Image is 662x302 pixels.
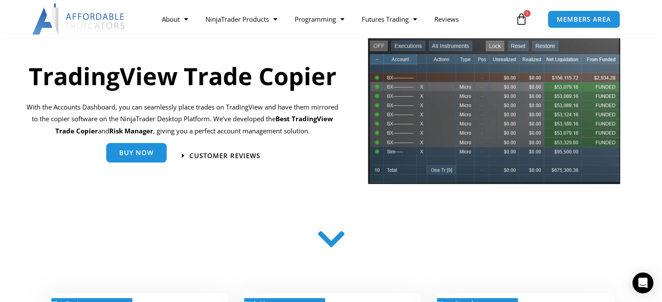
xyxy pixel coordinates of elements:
a: About [153,9,197,29]
a: Customer Reviews [182,153,260,159]
strong: Risk Manager [109,126,153,135]
span: 1 [524,10,531,17]
a: Reviews [426,9,467,29]
a: Buy Now [106,143,167,163]
nav: Menu [153,9,513,29]
img: LogoAI | Affordable Indicators – NinjaTrader [32,3,126,35]
span: MEMBERS AREA [557,16,611,23]
span: Customer Reviews [189,153,260,159]
a: Futures Trading [353,9,426,29]
span: Buy Now [119,149,154,156]
div: Open Intercom Messenger [632,272,653,293]
a: NinjaTrader Products [197,9,286,29]
a: MEMBERS AREA [548,10,620,28]
img: tradecopier | Affordable Indicators – NinjaTrader [367,36,621,191]
a: 1 [502,7,541,32]
a: Programming [286,9,353,29]
h1: TradingView Trade Copier [24,59,341,93]
p: With the Accounts Dashboard, you can seamlessly place trades on TradingView and have them mirrore... [24,101,341,138]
